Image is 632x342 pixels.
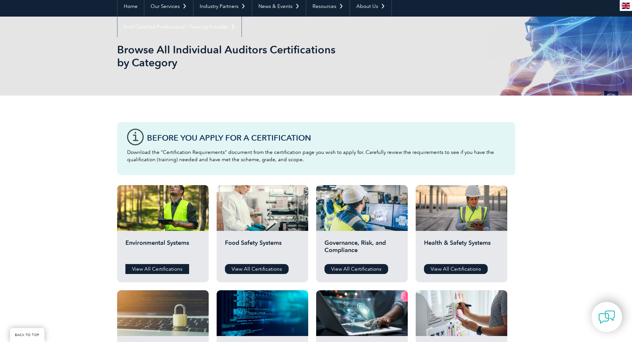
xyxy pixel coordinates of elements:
[117,17,242,37] a: Find Certified Professional / Training Provider
[424,264,488,274] a: View All Certifications
[10,328,44,342] a: BACK TO TOP
[125,264,189,274] a: View All Certifications
[117,43,372,69] h1: Browse All Individual Auditors Certifications by Category
[127,149,505,163] p: Download the “Certification Requirements” document from the certification page you wish to apply ...
[622,3,630,9] img: en
[225,264,289,274] a: View All Certifications
[324,264,388,274] a: View All Certifications
[424,239,499,259] h2: Health & Safety Systems
[225,239,300,259] h2: Food Safety Systems
[147,134,505,142] h3: Before You Apply For a Certification
[324,239,399,259] h2: Governance, Risk, and Compliance
[125,239,200,259] h2: Environmental Systems
[598,309,615,325] img: contact-chat.png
